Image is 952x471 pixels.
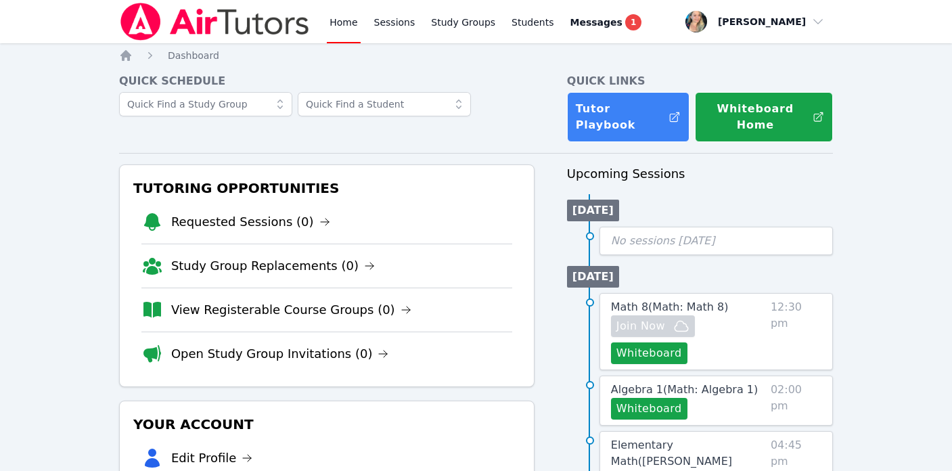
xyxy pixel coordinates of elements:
span: 02:00 pm [771,382,821,420]
h4: Quick Schedule [119,73,535,89]
span: No sessions [DATE] [611,234,715,247]
h3: Your Account [131,412,523,436]
span: Dashboard [168,50,219,61]
a: Open Study Group Invitations (0) [171,344,389,363]
button: Whiteboard Home [695,92,833,142]
a: Math 8(Math: Math 8) [611,299,729,315]
li: [DATE] [567,200,619,221]
a: Study Group Replacements (0) [171,256,375,275]
span: Algebra 1 ( Math: Algebra 1 ) [611,383,758,396]
nav: Breadcrumb [119,49,833,62]
li: [DATE] [567,266,619,288]
h3: Tutoring Opportunities [131,176,523,200]
span: Join Now [616,318,665,334]
button: Whiteboard [611,342,687,364]
input: Quick Find a Student [298,92,471,116]
span: Math 8 ( Math: Math 8 ) [611,300,729,313]
button: Whiteboard [611,398,687,420]
a: Dashboard [168,49,219,62]
h3: Upcoming Sessions [567,164,833,183]
h4: Quick Links [567,73,833,89]
a: Algebra 1(Math: Algebra 1) [611,382,758,398]
img: Air Tutors [119,3,311,41]
a: Edit Profile [171,449,253,468]
a: Requested Sessions (0) [171,212,330,231]
span: 1 [625,14,641,30]
span: 12:30 pm [771,299,821,364]
span: Messages [570,16,622,29]
input: Quick Find a Study Group [119,92,292,116]
a: Tutor Playbook [567,92,689,142]
a: View Registerable Course Groups (0) [171,300,411,319]
button: Join Now [611,315,695,337]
